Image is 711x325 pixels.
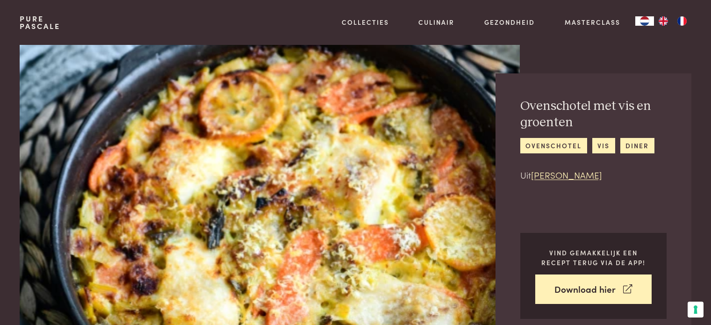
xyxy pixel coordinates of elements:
[520,98,667,130] h2: Ovenschotel met vis en groenten
[418,17,454,27] a: Culinair
[520,168,667,182] p: Uit
[592,138,615,153] a: vis
[342,17,389,27] a: Collecties
[635,16,691,26] aside: Language selected: Nederlands
[635,16,654,26] a: NL
[620,138,654,153] a: diner
[20,15,60,30] a: PurePascale
[520,138,587,153] a: ovenschotel
[635,16,654,26] div: Language
[531,168,602,181] a: [PERSON_NAME]
[654,16,691,26] ul: Language list
[565,17,620,27] a: Masterclass
[535,274,652,304] a: Download hier
[654,16,673,26] a: EN
[673,16,691,26] a: FR
[535,248,652,267] p: Vind gemakkelijk een recept terug via de app!
[484,17,535,27] a: Gezondheid
[688,302,704,318] button: Uw voorkeuren voor toestemming voor trackingtechnologieën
